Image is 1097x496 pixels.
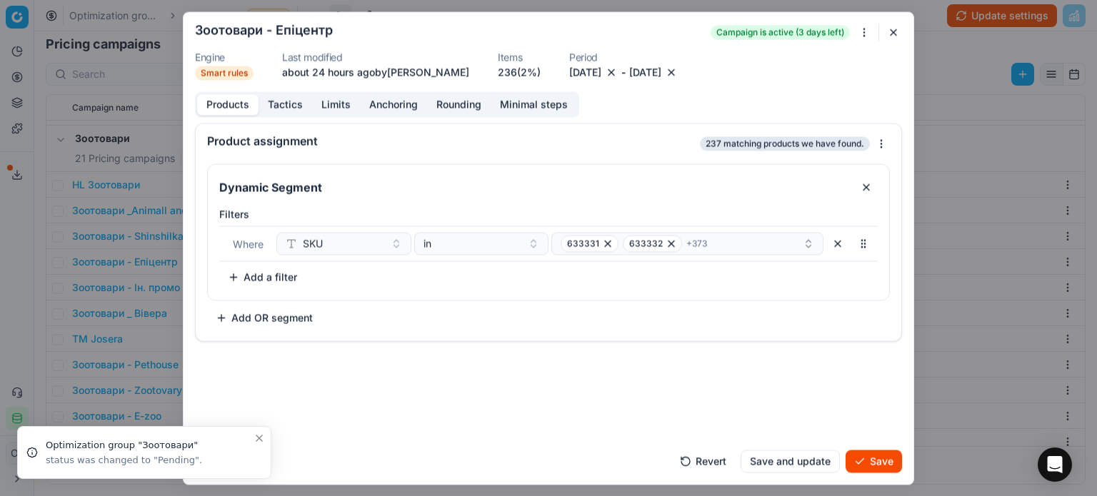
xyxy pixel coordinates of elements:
dt: Period [569,52,678,62]
button: Rounding [427,94,491,115]
span: Campaign is active (3 days left) [711,25,850,39]
input: Segment [216,176,849,198]
span: about 24 hours ago by [PERSON_NAME] [282,66,469,78]
button: Save and update [741,450,840,472]
button: Tactics [259,94,312,115]
h2: Зоотовари - Епіцентр [195,24,333,36]
button: [DATE] [569,65,601,79]
span: in [424,236,431,250]
button: Save [846,450,902,472]
span: + 373 [686,238,707,249]
button: Anchoring [360,94,427,115]
span: Where [233,238,264,250]
button: Add a filter [219,265,306,288]
button: Cancel [195,450,246,472]
span: SKU [303,236,323,250]
span: Smart rules [195,66,254,80]
button: Products [197,94,259,115]
a: 236(2%) [498,65,541,79]
span: 237 matching products we have found. [700,136,870,151]
div: Product assignment [207,135,697,146]
span: - [621,65,626,79]
button: [DATE] [629,65,661,79]
dt: Engine [195,52,254,62]
button: Minimal steps [491,94,577,115]
span: 633331 [567,238,599,249]
dt: Items [498,52,541,62]
button: Limits [312,94,360,115]
button: Revert [671,450,735,472]
label: Filters [219,207,878,221]
button: 633331633332+373 [551,232,823,255]
button: Add OR segment [207,306,321,329]
dt: Last modified [282,52,469,62]
span: 633332 [629,238,663,249]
